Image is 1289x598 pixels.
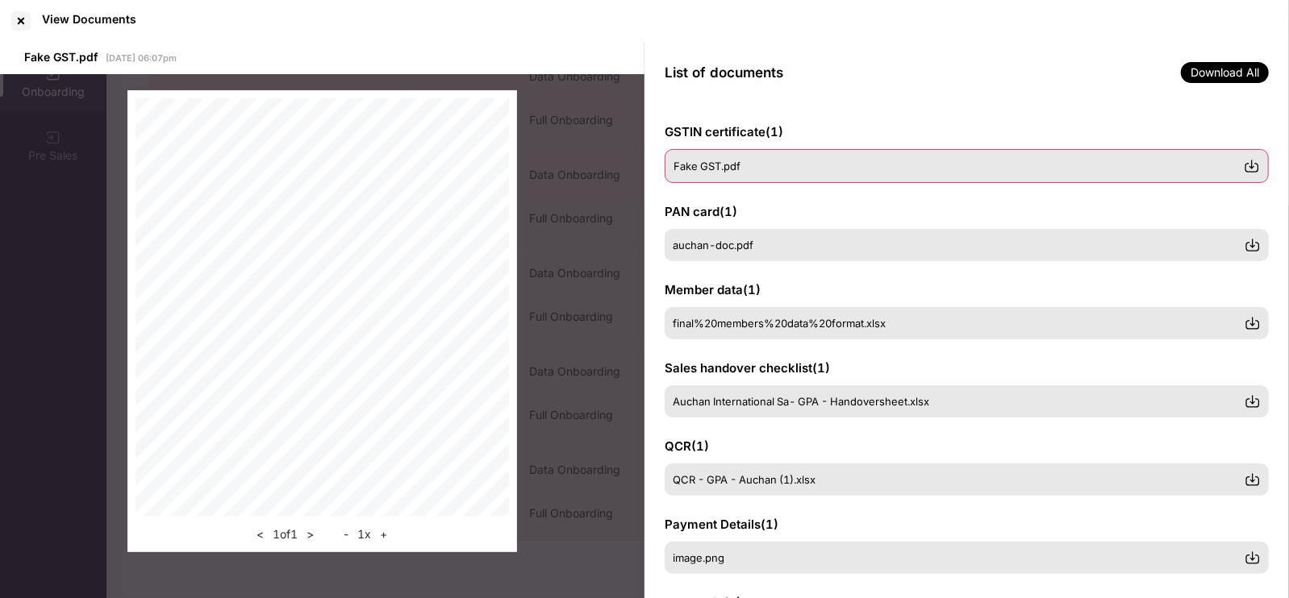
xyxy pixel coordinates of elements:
[665,360,830,376] span: Sales handover checklist ( 1 )
[1245,315,1261,331] img: svg+xml;base64,PHN2ZyBpZD0iRG93bmxvYWQtMzJ4MzIiIHhtbG5zPSJodHRwOi8vd3d3LnczLm9yZy8yMDAwL3N2ZyIgd2...
[1244,158,1260,174] img: svg+xml;base64,PHN2ZyBpZD0iRG93bmxvYWQtMzJ4MzIiIHhtbG5zPSJodHRwOi8vd3d3LnczLm9yZy8yMDAwL3N2ZyIgd2...
[674,160,740,172] span: Fake GST.pdf
[665,282,761,297] span: Member data ( 1 )
[673,239,753,251] span: auchan-doc.pdf
[24,50,98,64] span: Fake GST.pdf
[665,438,709,454] span: QCR ( 1 )
[42,12,136,26] div: View Documents
[339,525,353,544] button: -
[1245,471,1261,488] img: svg+xml;base64,PHN2ZyBpZD0iRG93bmxvYWQtMzJ4MzIiIHhtbG5zPSJodHRwOi8vd3d3LnczLm9yZy8yMDAwL3N2ZyIgd2...
[1245,550,1261,566] img: svg+xml;base64,PHN2ZyBpZD0iRG93bmxvYWQtMzJ4MzIiIHhtbG5zPSJodHRwOi8vd3d3LnczLm9yZy8yMDAwL3N2ZyIgd2...
[665,204,737,219] span: PAN card ( 1 )
[673,317,886,330] span: final%20members%20data%20format.xlsx
[252,525,269,544] button: <
[665,517,778,532] span: Payment Details ( 1 )
[106,52,177,64] span: [DATE] 06:07pm
[252,525,319,544] div: 1 of 1
[673,473,816,486] span: QCR - GPA - Auchan (1).xlsx
[673,551,724,564] span: image.png
[302,525,319,544] button: >
[375,525,392,544] button: +
[1181,62,1269,83] span: Download All
[1245,393,1261,409] img: svg+xml;base64,PHN2ZyBpZD0iRG93bmxvYWQtMzJ4MzIiIHhtbG5zPSJodHRwOi8vd3d3LnczLm9yZy8yMDAwL3N2ZyIgd2...
[665,64,783,81] span: List of documents
[665,124,783,139] span: GSTIN certificate ( 1 )
[1245,237,1261,253] img: svg+xml;base64,PHN2ZyBpZD0iRG93bmxvYWQtMzJ4MzIiIHhtbG5zPSJodHRwOi8vd3d3LnczLm9yZy8yMDAwL3N2ZyIgd2...
[673,395,929,408] span: Auchan International Sa- GPA - Handoversheet.xlsx
[339,525,392,544] div: 1 x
